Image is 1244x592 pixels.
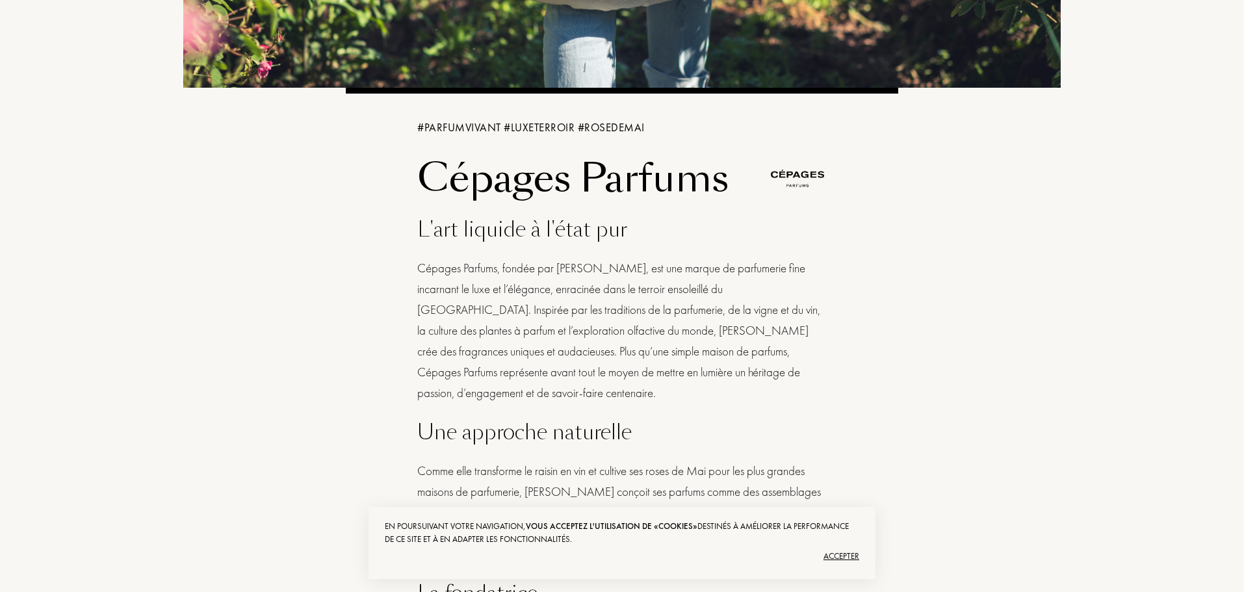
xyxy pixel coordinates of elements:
[417,120,504,135] span: # PARFUMVIVANT
[417,156,758,201] h1: Cépages Parfums
[578,120,645,135] span: # ROSEDEMAI
[417,461,827,565] div: Comme elle transforme le raisin en vin et cultive ses roses de Mai pour les plus grandes maisons ...
[385,546,859,567] div: Accepter
[504,120,578,135] span: # LUXETERROIR
[417,417,827,448] div: Une approche naturelle
[417,258,827,404] div: Cépages Parfums, fondée par [PERSON_NAME], est une marque de parfumerie fine incarnant le luxe et...
[526,521,697,532] span: vous acceptez l'utilisation de «cookies»
[417,214,827,245] div: L'art liquide à l'état pur
[768,149,827,207] img: Logo Cepages Parfums
[385,520,859,546] div: En poursuivant votre navigation, destinés à améliorer la performance de ce site et à en adapter l...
